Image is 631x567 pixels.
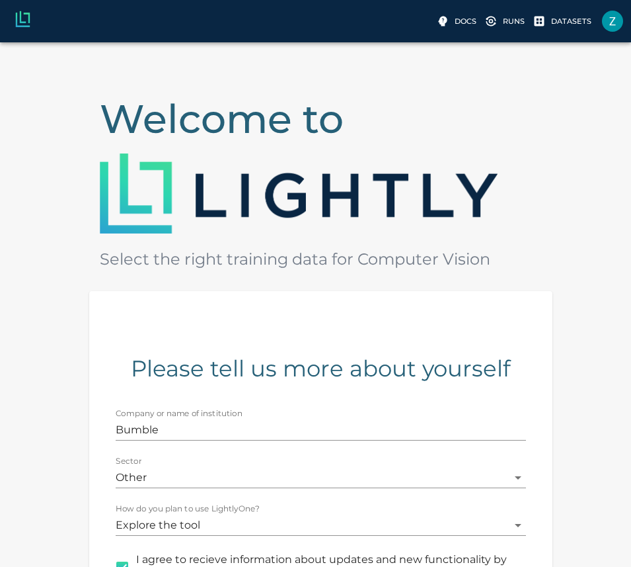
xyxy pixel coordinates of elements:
[484,11,527,32] a: Please complete one of our getting started guides to active the full UI
[116,456,141,467] label: Sector
[602,11,623,32] img: Zoe Osorio
[116,408,242,419] label: Company or name of institution
[13,10,32,29] img: Lightly
[116,467,525,488] div: Other
[533,11,594,32] a: Please complete one of our getting started guides to active the full UI
[599,7,626,36] label: Zoe Osorio
[551,16,591,27] p: Datasets
[116,515,525,536] div: Explore the tool
[116,355,525,382] h4: Please tell us more about yourself
[116,503,260,515] label: How do you plan to use LightlyOne?
[436,11,479,32] label: Docs
[455,16,476,27] p: Docs
[100,249,541,270] h5: Select the right training data for Computer Vision
[100,95,541,143] h2: Welcome to
[503,16,525,27] p: Runs
[100,153,497,234] img: Lightly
